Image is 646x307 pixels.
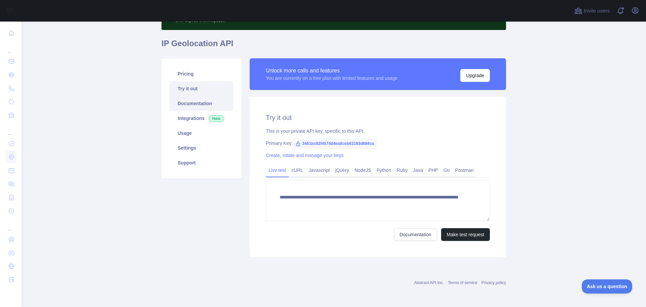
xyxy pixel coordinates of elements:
a: Settings [170,141,234,155]
a: Support [170,155,234,170]
a: Privacy policy [481,280,506,285]
h1: IP Geolocation API [161,38,506,54]
span: Invite users [584,7,610,15]
div: This is your private API key, specific to this API. [266,128,490,134]
a: Go [441,165,453,176]
a: Integrations New [170,111,234,126]
a: Postman [453,165,476,176]
a: Javascript [306,165,332,176]
div: ... [5,218,16,232]
a: cURL [289,165,306,176]
span: New [209,115,224,122]
div: Unlock more calls and features [266,67,398,75]
a: Create, rotate and manage your keys [266,153,344,158]
a: Python [374,165,394,176]
a: Usage [170,126,234,141]
a: Abstract API Inc. [414,280,444,285]
a: Java [410,165,426,176]
a: Ruby [394,165,410,176]
a: Terms of service [448,280,477,285]
a: Pricing [170,66,234,81]
button: Make test request [441,228,490,241]
iframe: Toggle Customer Support [582,279,633,294]
a: PHP [426,165,441,176]
a: Documentation [394,228,437,241]
a: Documentation [170,96,234,111]
div: Primary Key: [266,140,490,147]
a: NodeJS [352,165,374,176]
a: jQuery [332,165,352,176]
button: Invite users [573,5,611,16]
a: Try it out [170,81,234,96]
div: ... [5,123,16,136]
a: Live test [266,165,289,176]
span: 3461bc82f4574d4ea8ceb63193d684ca [293,139,377,149]
div: ... [5,40,16,54]
button: Upgrade [460,69,490,82]
h2: Try it out [266,113,490,122]
div: You are currently on a free plan with limited features and usage [266,75,398,82]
